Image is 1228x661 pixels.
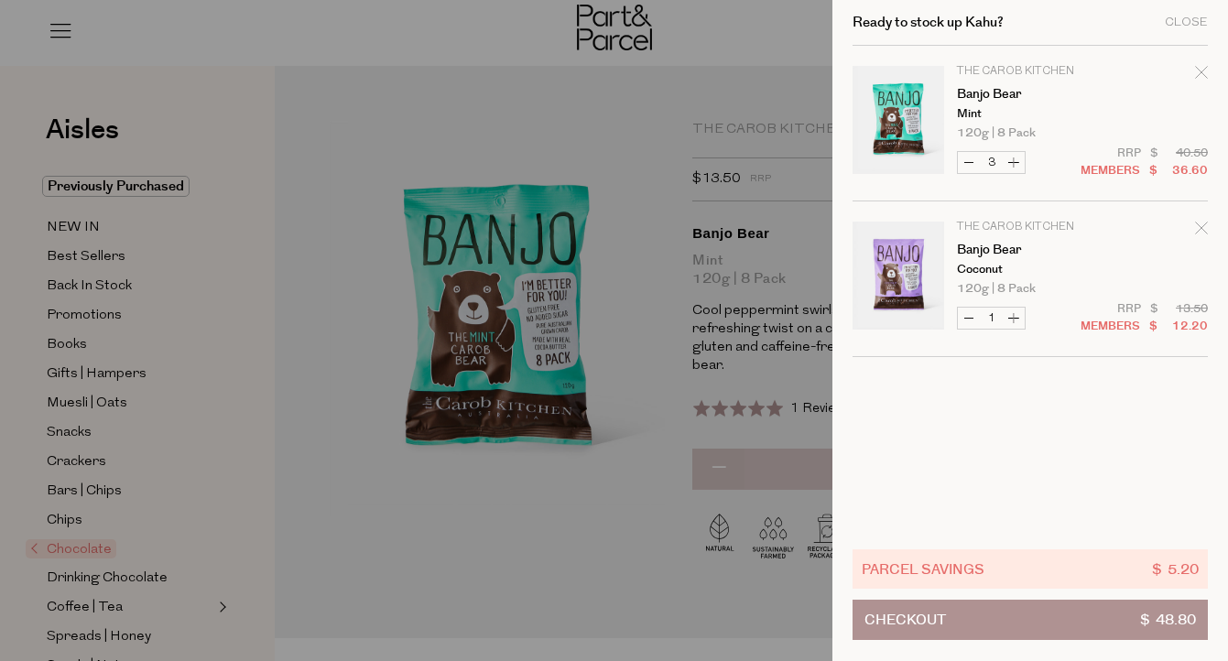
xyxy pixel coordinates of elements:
[957,108,1099,120] p: Mint
[1165,16,1208,28] div: Close
[957,264,1099,276] p: Coconut
[957,283,1036,295] span: 120g | 8 Pack
[1195,219,1208,244] div: Remove Banjo Bear
[853,16,1004,29] h2: Ready to stock up Kahu?
[980,308,1003,329] input: QTY Banjo Bear
[957,88,1099,101] a: Banjo Bear
[853,600,1208,640] button: Checkout$ 48.80
[957,127,1036,139] span: 120g | 8 Pack
[1195,63,1208,88] div: Remove Banjo Bear
[862,558,984,580] span: Parcel Savings
[864,601,946,639] span: Checkout
[980,152,1003,173] input: QTY Banjo Bear
[957,244,1099,256] a: Banjo Bear
[1152,558,1199,580] span: $ 5.20
[1140,601,1196,639] span: $ 48.80
[957,222,1099,233] p: The Carob Kitchen
[957,66,1099,77] p: The Carob Kitchen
